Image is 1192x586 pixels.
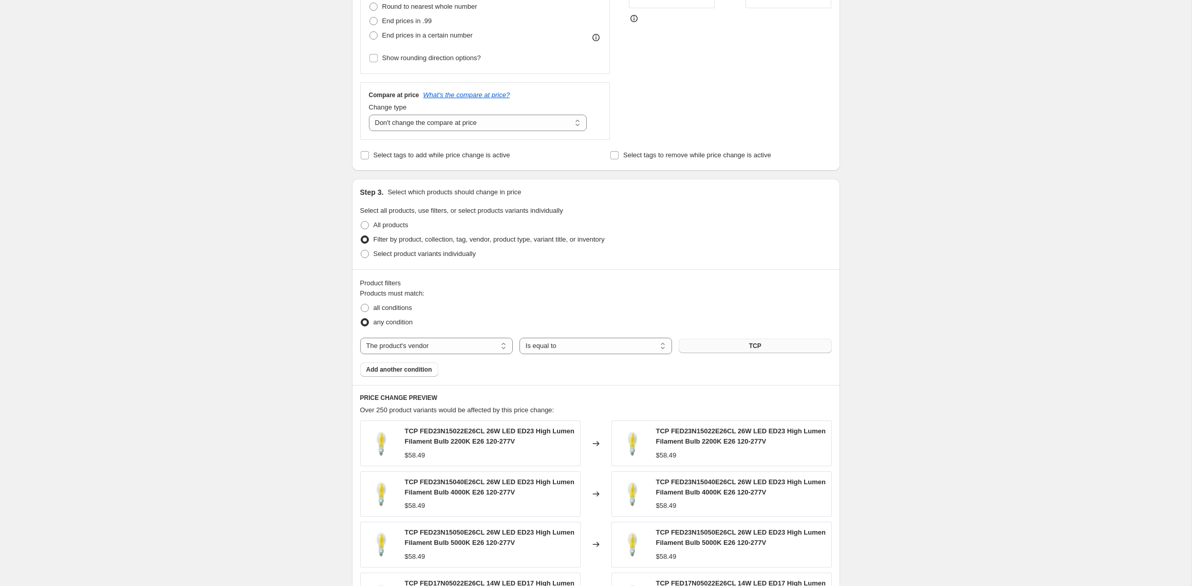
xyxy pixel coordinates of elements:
[656,528,826,546] span: TCP FED23N15050E26CL 26W LED ED23 High Lumen Filament Bulb 5000K E26 120-277V
[405,427,574,445] span: TCP FED23N15022E26CL 26W LED ED23 High Lumen Filament Bulb 2200K E26 120-277V
[656,427,826,445] span: TCP FED23N15022E26CL 26W LED ED23 High Lumen Filament Bulb 2200K E26 120-277V
[405,450,425,461] div: $58.49
[405,501,425,511] div: $58.49
[656,478,826,496] span: TCP FED23N15040E26CL 26W LED ED23 High Lumen Filament Bulb 4000K E26 120-277V
[366,479,397,509] img: ed23__00661165730593112801280__05368_80x.jpg
[382,3,477,10] span: Round to nearest whole number
[405,552,425,562] div: $58.49
[656,450,677,461] div: $58.49
[374,304,412,312] span: all conditions
[405,478,574,496] span: TCP FED23N15040E26CL 26W LED ED23 High Lumen Filament Bulb 4000K E26 120-277V
[360,278,832,288] div: Product filters
[656,552,677,562] div: $58.49
[369,103,407,111] span: Change type
[382,54,481,62] span: Show rounding direction options?
[366,428,397,459] img: ed23__00661_80x.jpg
[617,479,648,509] img: ed23__00661165730593112801280__05368_80x.jpg
[656,501,677,511] div: $58.49
[374,318,413,326] span: any condition
[360,406,554,414] span: Over 250 product variants would be affected by this price change:
[360,362,438,377] button: Add another condition
[423,91,510,99] button: What's the compare at price?
[623,151,771,159] span: Select tags to remove while price change is active
[366,365,432,374] span: Add another condition
[749,342,761,350] span: TCP
[374,221,408,229] span: All products
[360,207,563,214] span: Select all products, use filters, or select products variants individually
[374,250,476,258] span: Select product variants individually
[382,31,473,39] span: End prices in a certain number
[374,151,510,159] span: Select tags to add while price change is active
[387,187,521,197] p: Select which products should change in price
[617,529,648,560] img: ed23__00661165730593112801280__05368165730658412801280__72611_80x.jpg
[360,289,425,297] span: Products must match:
[679,339,831,353] button: TCP
[617,428,648,459] img: ed23__00661_80x.jpg
[366,529,397,560] img: ed23__00661165730593112801280__05368165730658412801280__72611_80x.jpg
[360,394,832,402] h6: PRICE CHANGE PREVIEW
[405,528,574,546] span: TCP FED23N15050E26CL 26W LED ED23 High Lumen Filament Bulb 5000K E26 120-277V
[374,235,605,243] span: Filter by product, collection, tag, vendor, product type, variant title, or inventory
[382,17,432,25] span: End prices in .99
[369,91,419,99] h3: Compare at price
[360,187,384,197] h2: Step 3.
